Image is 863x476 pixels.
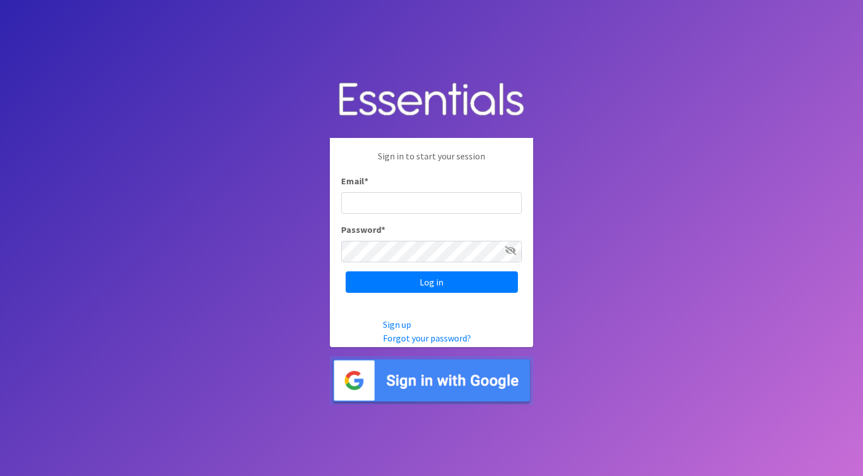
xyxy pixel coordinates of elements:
abbr: required [364,175,368,187]
p: Sign in to start your session [341,149,522,174]
abbr: required [381,224,385,235]
img: Sign in with Google [330,356,533,405]
input: Log in [346,271,518,293]
a: Sign up [383,319,411,330]
a: Forgot your password? [383,332,471,344]
img: Human Essentials [330,71,533,129]
label: Email [341,174,368,188]
label: Password [341,223,385,236]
